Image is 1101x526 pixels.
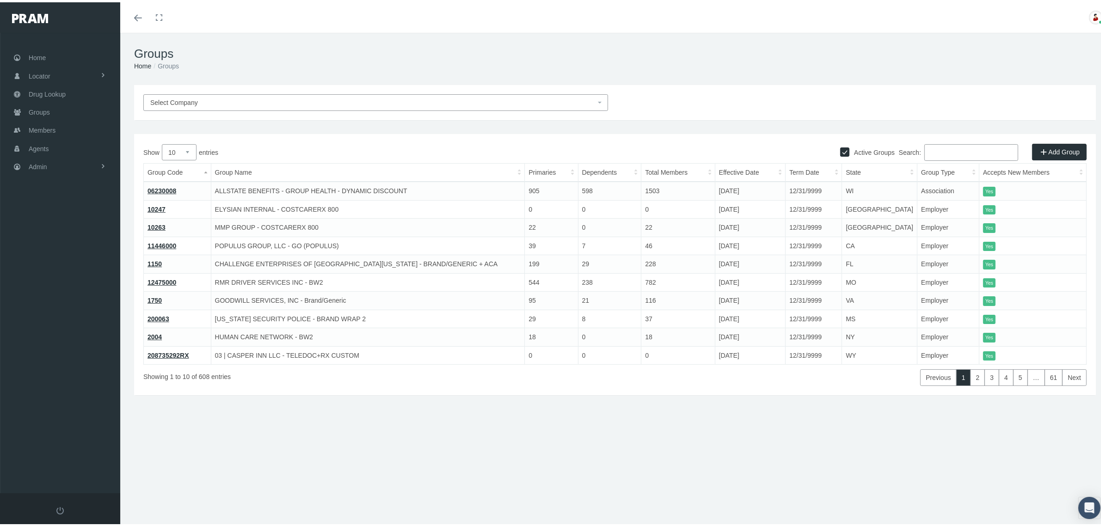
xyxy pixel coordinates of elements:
[525,179,578,198] td: 905
[842,253,917,271] td: FL
[983,276,996,286] itemstyle: Yes
[578,289,641,308] td: 21
[842,326,917,344] td: NY
[143,142,615,158] label: Show entries
[917,289,979,308] td: Employer
[983,184,996,194] itemstyle: Yes
[525,216,578,235] td: 22
[786,198,842,216] td: 12/31/9999
[148,294,162,302] a: 1750
[211,161,525,180] th: Group Name: activate to sort column ascending
[917,307,979,326] td: Employer
[641,216,715,235] td: 22
[578,198,641,216] td: 0
[786,161,842,180] th: Term Date: activate to sort column ascending
[211,198,525,216] td: ELYSIAN INTERNAL - COSTCARERX 800
[148,240,176,247] a: 11446000
[641,289,715,308] td: 116
[917,271,979,289] td: Employer
[983,294,996,304] itemstyle: Yes
[715,289,786,308] td: [DATE]
[578,326,641,344] td: 0
[899,142,1018,159] label: Search:
[970,367,985,384] a: 2
[786,307,842,326] td: 12/31/9999
[211,289,525,308] td: GOODWILL SERVICES, INC - Brand/Generic
[12,12,48,21] img: PRAM_20_x_78.png
[211,326,525,344] td: HUMAN CARE NETWORK - BW2
[151,59,179,69] li: Groups
[29,101,50,119] span: Groups
[917,234,979,253] td: Employer
[525,198,578,216] td: 0
[211,179,525,198] td: ALLSTATE BENEFITS - GROUP HEALTH - DYNAMIC DISCOUNT
[525,344,578,362] td: 0
[148,276,176,284] a: 12475000
[1078,495,1101,517] div: Open Intercom Messenger
[641,234,715,253] td: 46
[134,44,1096,59] h1: Groups
[162,142,197,158] select: Showentries
[786,326,842,344] td: 12/31/9999
[842,179,917,198] td: WI
[148,258,162,265] a: 1150
[786,234,842,253] td: 12/31/9999
[641,344,715,362] td: 0
[578,271,641,289] td: 238
[29,119,55,137] span: Members
[983,239,996,249] itemstyle: Yes
[842,161,917,180] th: State: activate to sort column ascending
[715,234,786,253] td: [DATE]
[144,161,211,180] th: Group Code: activate to sort column descending
[29,138,49,155] span: Agents
[29,156,47,173] span: Admin
[525,253,578,271] td: 199
[842,216,917,235] td: [GEOGRAPHIC_DATA]
[641,271,715,289] td: 782
[983,330,996,340] itemstyle: Yes
[917,216,979,235] td: Employer
[917,198,979,216] td: Employer
[924,142,1018,159] input: Search:
[578,344,641,362] td: 0
[641,198,715,216] td: 0
[578,234,641,253] td: 7
[525,289,578,308] td: 95
[842,234,917,253] td: CA
[148,185,176,192] a: 06230008
[148,349,189,357] a: 208735292RX
[983,203,996,213] itemstyle: Yes
[211,253,525,271] td: CHALLENGE ENTERPRISES OF [GEOGRAPHIC_DATA][US_STATE] - BRAND/GENERIC + ACA
[917,161,979,180] th: Group Type: activate to sort column ascending
[715,216,786,235] td: [DATE]
[917,179,979,198] td: Association
[917,344,979,362] td: Employer
[917,253,979,271] td: Employer
[641,326,715,344] td: 18
[983,221,996,231] itemstyle: Yes
[715,271,786,289] td: [DATE]
[715,307,786,326] td: [DATE]
[920,367,956,384] a: Previous
[983,257,996,267] itemstyle: Yes
[1045,367,1063,384] a: 61
[983,349,996,359] itemstyle: Yes
[150,97,198,104] span: Select Company
[715,326,786,344] td: [DATE]
[842,344,917,362] td: WY
[786,216,842,235] td: 12/31/9999
[1027,367,1045,384] a: …
[134,60,151,67] a: Home
[29,83,66,101] span: Drug Lookup
[786,344,842,362] td: 12/31/9999
[525,307,578,326] td: 29
[999,367,1014,384] a: 4
[525,326,578,344] td: 18
[525,271,578,289] td: 544
[29,65,50,83] span: Locator
[786,271,842,289] td: 12/31/9999
[984,367,999,384] a: 3
[641,179,715,198] td: 1503
[525,234,578,253] td: 39
[211,234,525,253] td: POPULUS GROUP, LLC - GO (POPULUS)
